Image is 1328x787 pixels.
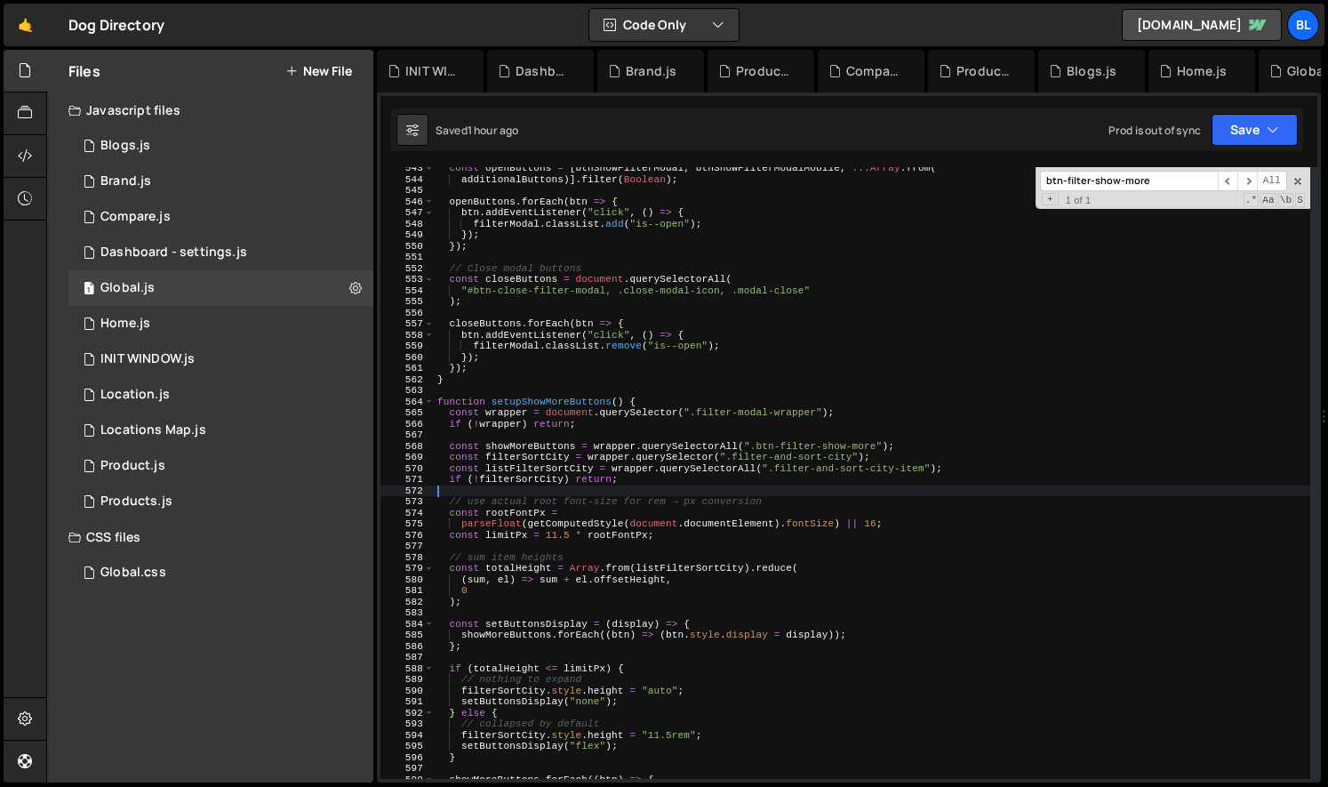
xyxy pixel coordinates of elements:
div: 572 [380,486,435,497]
span: ​ [1218,171,1237,191]
div: 596 [380,752,435,764]
div: Global.js [100,280,155,296]
div: 561 [380,363,435,374]
a: [DOMAIN_NAME] [1122,9,1282,41]
button: New File [285,64,352,78]
div: 1 hour ago [468,123,519,138]
div: Javascript files [47,92,373,128]
div: Product.js [736,62,793,80]
div: Products.js [100,494,172,510]
div: Blogs.js [1067,62,1116,80]
div: 577 [380,541,435,552]
div: 595 [380,741,435,752]
span: 1 of 1 [1059,195,1098,206]
a: Bl [1287,9,1319,41]
div: 566 [380,419,435,430]
div: 565 [380,407,435,419]
div: Dashboard - settings.js [100,245,247,261]
a: 🤙 [4,4,47,46]
div: 16220/43681.js [68,270,373,306]
div: 597 [380,763,435,775]
h2: Files [68,61,100,81]
div: 589 [380,674,435,686]
div: INIT WINDOW.js [405,62,462,80]
div: 584 [380,619,435,630]
button: Save [1212,114,1298,146]
div: 547 [380,207,435,219]
div: 576 [380,530,435,542]
div: 16220/43680.js [68,413,373,448]
div: 563 [380,385,435,397]
div: 551 [380,252,435,263]
div: 591 [380,696,435,708]
div: Locations Map.js [100,422,206,438]
div: 579 [380,563,435,574]
div: Home.js [100,316,150,332]
div: 586 [380,641,435,653]
span: Whole Word Search [1278,193,1294,207]
div: 571 [380,474,435,486]
span: Alt-Enter [1257,171,1287,191]
div: 550 [380,241,435,253]
div: 578 [380,552,435,564]
div: Blogs.js [100,138,150,154]
div: Product.js [100,458,165,474]
div: 559 [380,341,435,352]
div: 554 [380,285,435,297]
div: 598 [380,775,435,786]
div: 16220/43682.css [68,555,373,590]
div: 16220/44477.js [68,341,373,377]
div: 16220/44393.js [68,448,373,484]
div: 590 [380,686,435,697]
div: 544 [380,174,435,186]
div: 16220/44328.js [68,199,373,235]
div: Compare.js [100,209,171,225]
div: 581 [380,585,435,597]
div: 570 [380,463,435,475]
div: CSS files [47,519,373,555]
div: 567 [380,430,435,441]
div: 583 [380,607,435,619]
: 16220/43679.js [68,377,373,413]
div: 594 [380,730,435,742]
div: 16220/44319.js [68,306,373,341]
div: 557 [380,318,435,330]
div: Global.css [100,565,166,581]
div: 543 [380,163,435,174]
div: 16220/44476.js [68,235,373,270]
div: 16220/44324.js [68,484,373,519]
div: 569 [380,452,435,463]
div: 16220/44394.js [68,164,373,199]
div: Dog Directory [68,14,164,36]
div: 588 [380,663,435,675]
span: Toggle Replace mode [1042,193,1059,206]
div: 548 [380,219,435,230]
span: 1 [84,283,94,297]
div: Location.js [100,387,170,403]
div: 552 [380,263,435,275]
div: 553 [380,274,435,285]
div: Brand.js [100,173,151,189]
div: 592 [380,708,435,719]
div: 574 [380,508,435,519]
div: 545 [380,185,435,197]
div: 562 [380,374,435,386]
div: 560 [380,352,435,364]
span: ​ [1237,171,1257,191]
div: 587 [380,652,435,663]
div: Prod is out of sync [1108,123,1201,138]
div: 16220/44321.js [68,128,373,164]
div: 558 [380,330,435,341]
div: INIT WINDOW.js [100,351,195,367]
div: Products.js [956,62,1013,80]
div: 568 [380,441,435,453]
div: 573 [380,496,435,508]
div: 580 [380,574,435,586]
div: Dashboard - settings.js [516,62,572,80]
div: 593 [380,719,435,730]
span: Search In Selection [1295,193,1305,207]
div: 555 [380,296,435,308]
div: Compare.js [846,62,903,80]
input: Search for [1040,171,1218,191]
